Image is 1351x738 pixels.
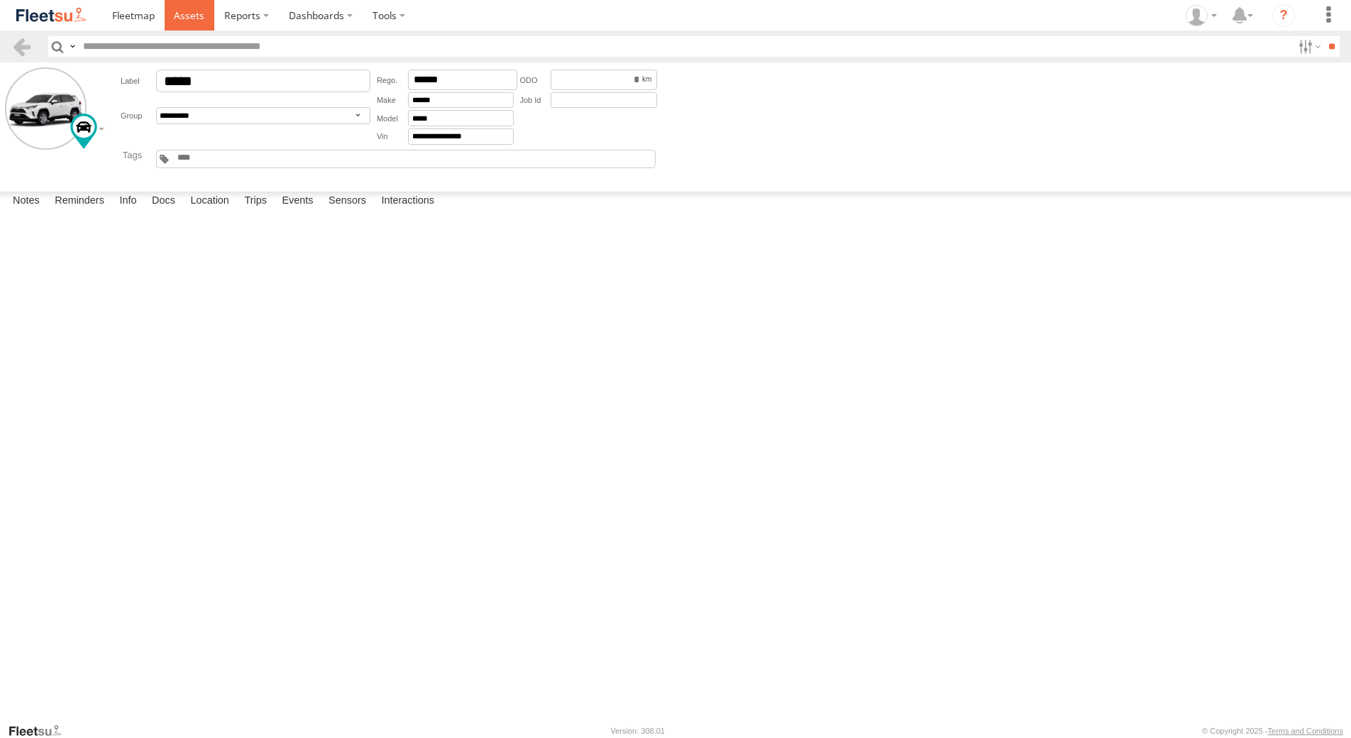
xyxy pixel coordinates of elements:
[1202,727,1343,735] div: © Copyright 2025 -
[70,114,97,149] div: Change Map Icon
[6,192,47,211] label: Notes
[237,192,274,211] label: Trips
[11,36,32,57] a: Back to previous Page
[1293,36,1323,57] label: Search Filter Options
[1268,727,1343,735] a: Terms and Conditions
[14,6,88,25] img: fleetsu-logo-horizontal.svg
[275,192,320,211] label: Events
[67,36,78,57] label: Search Query
[374,192,441,211] label: Interactions
[8,724,73,738] a: Visit our Website
[611,727,665,735] div: Version: 308.01
[1181,5,1222,26] div: Peter Edwardes
[183,192,236,211] label: Location
[112,192,143,211] label: Info
[145,192,182,211] label: Docs
[48,192,111,211] label: Reminders
[321,192,373,211] label: Sensors
[1272,4,1295,27] i: ?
